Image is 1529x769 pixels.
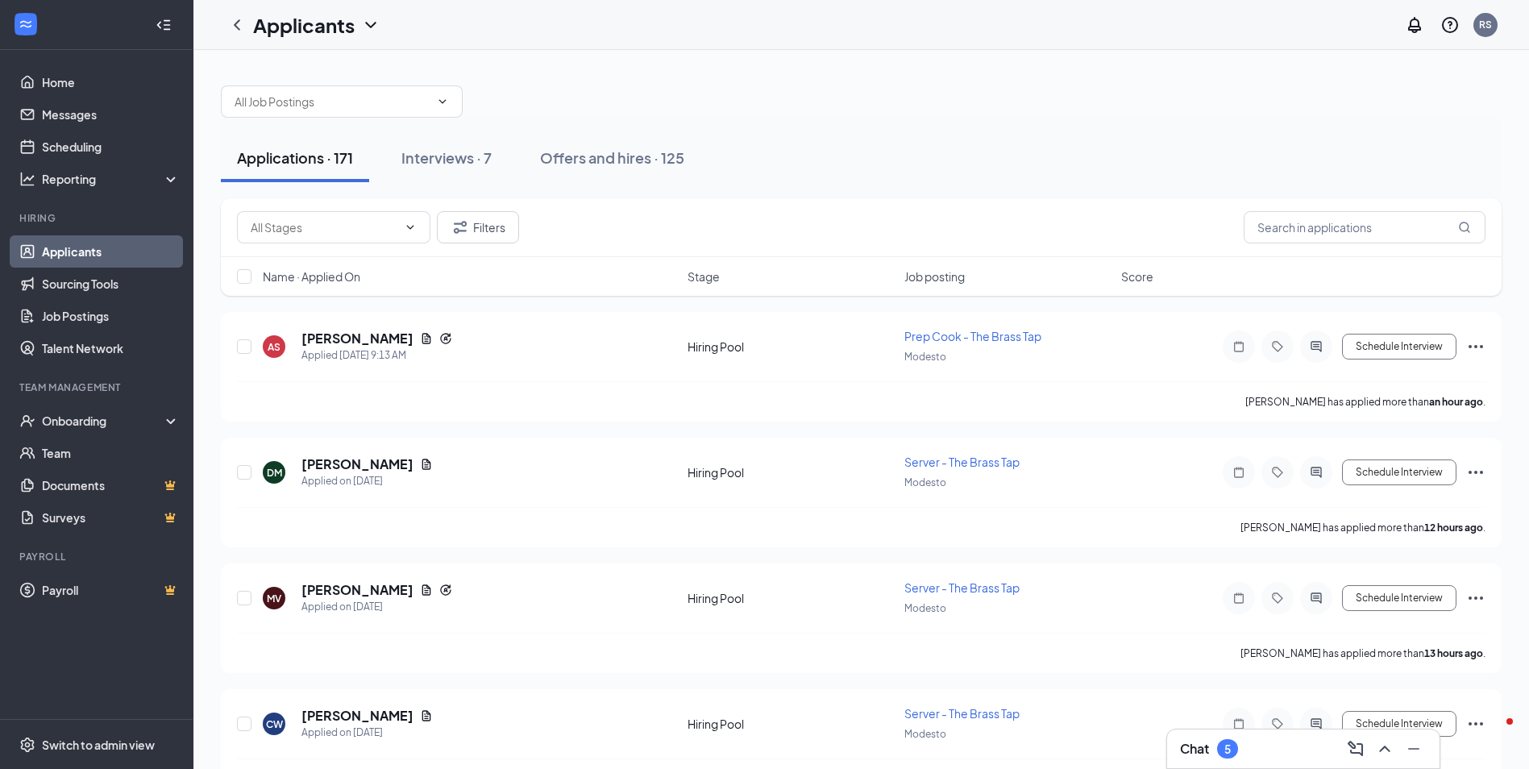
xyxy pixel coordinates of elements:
div: DM [267,466,282,480]
span: Job posting [904,268,965,285]
svg: Ellipses [1466,588,1485,608]
svg: ChevronDown [404,221,417,234]
span: Score [1121,268,1153,285]
svg: UserCheck [19,413,35,429]
div: MV [267,592,281,605]
svg: ActiveChat [1307,466,1326,479]
a: Team [42,437,180,469]
svg: Document [420,458,433,471]
svg: ActiveChat [1307,592,1326,605]
svg: ChevronUp [1375,739,1394,759]
svg: Notifications [1405,15,1424,35]
h1: Applicants [253,11,355,39]
svg: Analysis [19,171,35,187]
button: Schedule Interview [1342,459,1456,485]
div: Team Management [19,380,177,394]
svg: Reapply [439,332,452,345]
span: Modesto [904,602,946,614]
svg: Tag [1268,717,1287,730]
div: 5 [1224,742,1231,756]
div: Applied [DATE] 9:13 AM [301,347,452,364]
a: Scheduling [42,131,180,163]
div: CW [266,717,283,731]
div: Switch to admin view [42,737,155,753]
div: RS [1479,18,1492,31]
a: SurveysCrown [42,501,180,534]
a: Talent Network [42,332,180,364]
a: DocumentsCrown [42,469,180,501]
p: [PERSON_NAME] has applied more than . [1240,646,1485,660]
svg: Minimize [1404,739,1423,759]
svg: MagnifyingGlass [1458,221,1471,234]
p: [PERSON_NAME] has applied more than . [1245,395,1485,409]
svg: Document [420,709,433,722]
svg: Note [1229,340,1249,353]
span: Modesto [904,728,946,740]
button: Filter Filters [437,211,519,243]
a: Sourcing Tools [42,268,180,300]
button: Schedule Interview [1342,711,1456,737]
h3: Chat [1180,740,1209,758]
svg: Ellipses [1466,714,1485,734]
div: Payroll [19,550,177,563]
p: [PERSON_NAME] has applied more than . [1240,521,1485,534]
a: Home [42,66,180,98]
svg: Note [1229,592,1249,605]
svg: ChevronLeft [227,15,247,35]
a: PayrollCrown [42,574,180,606]
span: Server - The Brass Tap [904,580,1020,595]
input: Search in applications [1244,211,1485,243]
div: Interviews · 7 [401,148,492,168]
span: Server - The Brass Tap [904,455,1020,469]
svg: Settings [19,737,35,753]
button: Schedule Interview [1342,585,1456,611]
div: Hiring Pool [688,590,895,606]
h5: [PERSON_NAME] [301,330,413,347]
span: Stage [688,268,720,285]
input: All Stages [251,218,397,236]
div: Applied on [DATE] [301,725,433,741]
svg: Tag [1268,466,1287,479]
a: Applicants [42,235,180,268]
span: Server - The Brass Tap [904,706,1020,721]
div: Applied on [DATE] [301,599,452,615]
svg: ChevronDown [361,15,380,35]
div: Hiring Pool [688,339,895,355]
h5: [PERSON_NAME] [301,707,413,725]
svg: Tag [1268,340,1287,353]
svg: Reapply [439,584,452,596]
b: 12 hours ago [1424,522,1483,534]
span: Name · Applied On [263,268,360,285]
svg: Tag [1268,592,1287,605]
input: All Job Postings [235,93,430,110]
div: AS [268,340,280,354]
div: Applications · 171 [237,148,353,168]
button: ComposeMessage [1343,736,1369,762]
div: Offers and hires · 125 [540,148,684,168]
h5: [PERSON_NAME] [301,581,413,599]
div: Hiring Pool [688,464,895,480]
div: Hiring Pool [688,716,895,732]
iframe: Intercom live chat [1474,714,1513,753]
span: Modesto [904,476,946,488]
svg: Filter [451,218,470,237]
b: 13 hours ago [1424,647,1483,659]
svg: ChevronDown [436,95,449,108]
button: ChevronUp [1372,736,1398,762]
svg: Note [1229,717,1249,730]
svg: Document [420,332,433,345]
a: Messages [42,98,180,131]
svg: QuestionInfo [1440,15,1460,35]
b: an hour ago [1429,396,1483,408]
svg: WorkstreamLogo [18,16,34,32]
span: Modesto [904,351,946,363]
svg: Ellipses [1466,463,1485,482]
div: Hiring [19,211,177,225]
div: Applied on [DATE] [301,473,433,489]
svg: Ellipses [1466,337,1485,356]
svg: ComposeMessage [1346,739,1365,759]
div: Reporting [42,171,181,187]
svg: ActiveChat [1307,717,1326,730]
svg: Collapse [156,17,172,33]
